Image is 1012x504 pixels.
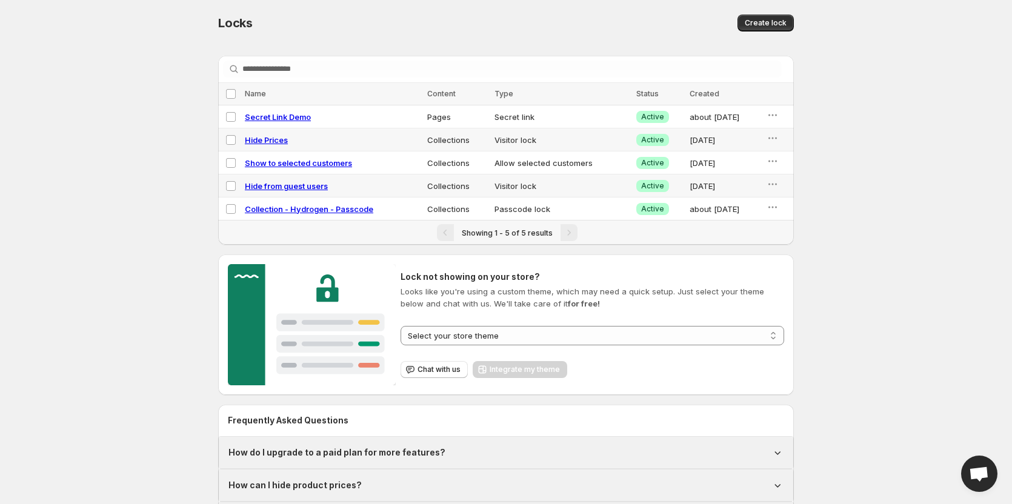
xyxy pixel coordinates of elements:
span: Locks [218,16,253,30]
span: Active [641,112,664,122]
p: Looks like you're using a custom theme, which may need a quick setup. Just select your theme belo... [401,285,784,310]
a: Hide from guest users [245,181,328,191]
td: Allow selected customers [491,151,633,174]
span: Content [427,89,456,98]
td: Visitor lock [491,128,633,151]
h2: Lock not showing on your store? [401,271,784,283]
strong: for free! [568,299,600,308]
td: about [DATE] [686,105,762,128]
span: Create lock [745,18,787,28]
span: Type [494,89,513,98]
img: Customer support [228,264,396,385]
a: Show to selected customers [245,158,352,168]
nav: Pagination [218,220,794,245]
span: Active [641,158,664,168]
td: Pages [424,105,490,128]
a: Open chat [961,456,997,492]
td: [DATE] [686,174,762,197]
button: Chat with us [401,361,468,378]
td: Collections [424,197,490,220]
button: Create lock [737,15,794,31]
span: Active [641,181,664,191]
td: Passcode lock [491,197,633,220]
td: Collections [424,151,490,174]
h2: Frequently Asked Questions [228,414,784,426]
a: Secret Link Demo [245,112,311,122]
span: Active [641,204,664,214]
td: [DATE] [686,128,762,151]
span: Name [245,89,266,98]
span: Chat with us [418,365,461,374]
span: Status [636,89,659,98]
span: Showing 1 - 5 of 5 results [462,228,553,237]
span: Created [690,89,719,98]
td: Collections [424,128,490,151]
span: Active [641,135,664,145]
a: Hide Prices [245,135,288,145]
td: about [DATE] [686,197,762,220]
td: Secret link [491,105,633,128]
h1: How can I hide product prices? [228,479,362,491]
td: Visitor lock [491,174,633,197]
td: Collections [424,174,490,197]
a: Collection - Hydrogen - Passcode [245,204,373,214]
td: [DATE] [686,151,762,174]
h1: How do I upgrade to a paid plan for more features? [228,446,445,459]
